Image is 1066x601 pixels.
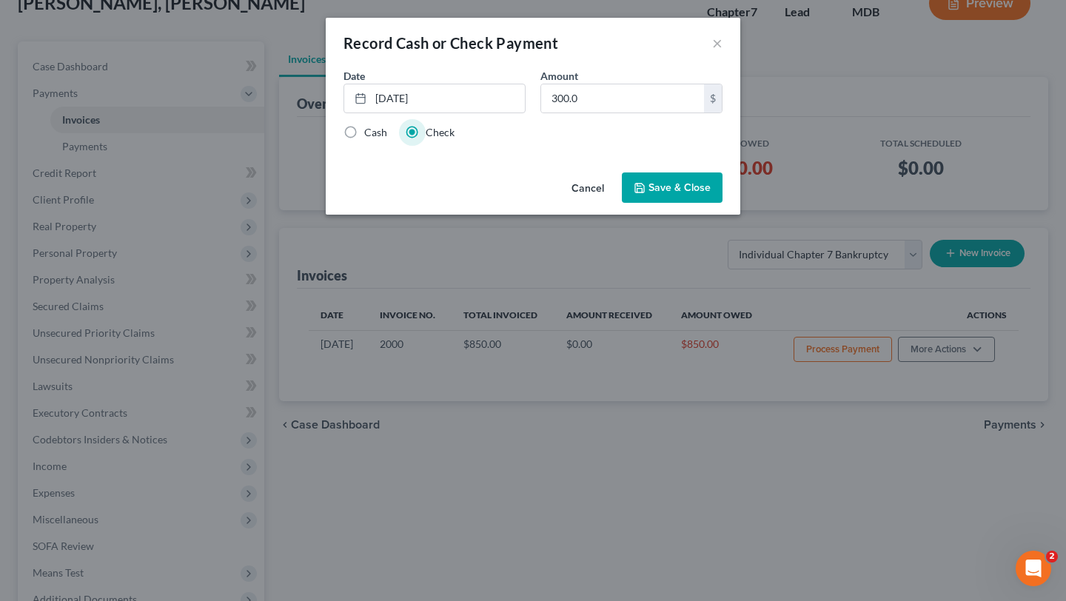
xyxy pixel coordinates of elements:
[541,84,704,113] input: 0.00
[426,125,455,140] label: Check
[704,84,722,113] div: $
[712,34,723,52] button: ×
[622,172,723,204] button: Save & Close
[540,68,578,84] label: Amount
[343,68,365,84] label: Date
[344,84,525,113] a: [DATE]
[560,174,616,204] button: Cancel
[1046,551,1058,563] span: 2
[343,33,558,53] div: Record Cash or Check Payment
[1016,551,1051,586] iframe: Intercom live chat
[364,125,387,140] label: Cash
